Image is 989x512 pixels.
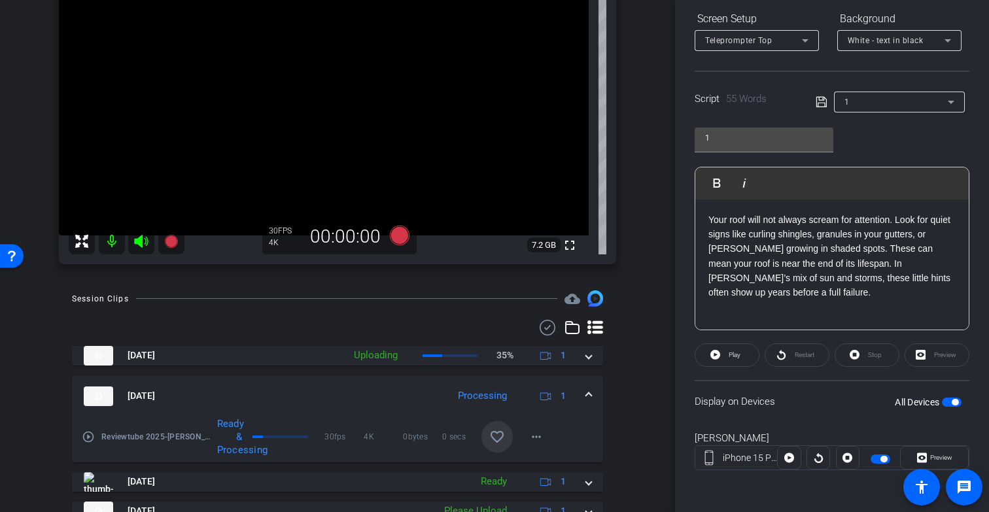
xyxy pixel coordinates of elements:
[529,429,544,445] mat-icon: more_horiz
[128,475,155,488] span: [DATE]
[561,349,566,362] span: 1
[211,417,249,456] div: Ready & Processing
[324,430,364,443] span: 30fps
[72,417,603,462] div: thumb-nail[DATE]Processing1
[496,349,513,362] p: 35%
[442,430,481,443] span: 0 secs
[895,396,942,409] label: All Devices
[278,226,292,235] span: FPS
[708,213,956,300] p: Your roof will not always scream for attention. Look for quiet signs like curling shingles, granu...
[561,475,566,488] span: 1
[84,346,113,366] img: thumb-nail
[451,388,513,403] div: Processing
[527,237,561,253] span: 7.2 GB
[72,472,603,492] mat-expansion-panel-header: thumb-nail[DATE]Ready1
[695,92,797,107] div: Script
[695,343,759,367] button: Play
[364,430,403,443] span: 4K
[82,430,95,443] mat-icon: play_circle_outline
[900,446,969,469] button: Preview
[72,346,603,366] mat-expansion-panel-header: thumb-nail[DATE]Uploading35%1
[705,130,823,146] input: Title
[302,226,389,248] div: 00:00:00
[705,36,772,45] span: Teleprompter Top
[914,479,929,495] mat-icon: accessibility
[837,8,962,30] div: Background
[72,375,603,417] mat-expansion-panel-header: thumb-nail[DATE]Processing1
[128,389,155,403] span: [DATE]
[562,237,578,253] mat-icon: fullscreen
[489,429,505,445] mat-icon: favorite_border
[695,431,969,446] div: [PERSON_NAME]
[695,380,969,422] div: Display on Devices
[347,348,404,363] div: Uploading
[72,292,129,305] div: Session Clips
[930,454,952,461] span: Preview
[269,237,302,248] div: 4K
[956,479,972,495] mat-icon: message
[101,430,215,443] span: Reviewtube 2025-[PERSON_NAME] HOME SERVICES-2025-10-14-14-46-27-839-0
[587,290,603,306] img: Session clips
[695,8,819,30] div: Screen Setup
[726,93,767,105] span: 55 Words
[723,451,778,465] div: iPhone 15 Pro
[269,226,302,236] div: 30
[474,474,513,489] div: Ready
[848,36,924,45] span: White - text in black
[704,170,729,196] button: Bold (⌘B)
[564,291,580,307] span: Destinations for your clips
[403,430,442,443] span: 0bytes
[844,97,850,107] span: 1
[128,349,155,362] span: [DATE]
[564,291,580,307] mat-icon: cloud_upload
[84,386,113,406] img: thumb-nail
[84,472,113,492] img: thumb-nail
[729,351,740,358] span: Play
[561,389,566,403] span: 1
